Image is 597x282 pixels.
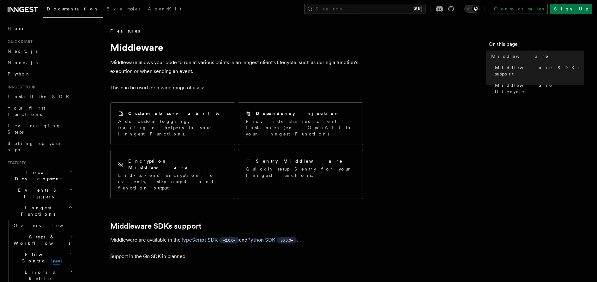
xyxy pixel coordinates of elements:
[110,83,363,92] p: This can be used for a wide range of uses:
[128,110,220,117] h2: Custom observability
[5,68,74,80] a: Python
[5,169,69,182] span: Local Development
[550,4,592,14] a: Sign Up
[5,57,74,68] a: Node.js
[128,158,227,171] h2: Encryption Middleware
[106,6,140,11] span: Examples
[238,102,363,145] a: Dependency InjectionProvide shared client instances (ex, OpenAI) to your Inngest Functions.
[11,234,70,246] span: Steps & Workflows
[223,238,235,243] span: v2.0.0+
[8,94,73,99] span: Install the SDK
[11,251,69,264] span: Flow Control
[5,205,68,217] span: Inngest Functions
[11,249,74,267] button: Flow Controlnew
[110,236,363,244] p: Middleware are available in the and .
[8,49,38,54] span: Next.js
[5,45,74,57] a: Next.js
[489,51,584,62] a: Middleware
[304,4,425,14] button: Search...⌘K
[5,39,33,44] span: Quick start
[8,71,31,76] span: Python
[8,60,38,65] span: Node.js
[464,5,479,13] button: Toggle dark mode
[110,222,202,231] a: Middleware SDKs support
[246,166,355,178] p: Quickly setup Sentry for your Inngest Functions.
[8,25,25,32] span: Home
[5,184,74,202] button: Events & Triggers
[495,82,584,95] span: Middleware lifecycle
[8,123,61,135] span: Leveraging Steps
[247,237,275,243] a: Python SDK
[5,160,26,165] span: Features
[5,23,74,34] a: Home
[110,42,363,53] h1: Middleware
[256,110,340,117] h2: Dependency Injection
[491,53,549,59] span: Middleware
[181,237,218,243] a: TypeScript SDK
[11,220,74,231] a: Overview
[5,120,74,138] a: Leveraging Steps
[110,102,235,145] a: Custom observabilityAdd custom logging, tracing or helpers to your Inngest Functions.
[5,102,74,120] a: Your first Functions
[148,6,181,11] span: AgentKit
[110,252,363,261] p: Support in the Go SDK in planned.
[490,4,548,14] a: Contact sales
[43,2,103,18] a: Documentation
[11,231,74,249] button: Steps & Workflows
[8,141,62,152] span: Setting up your app
[144,2,185,17] a: AgentKit
[5,187,69,200] span: Events & Triggers
[8,105,45,117] span: Your first Functions
[14,223,79,228] span: Overview
[413,6,422,12] kbd: ⌘K
[118,118,227,137] p: Add custom logging, tracing or helpers to your Inngest Functions.
[103,2,144,17] a: Examples
[11,269,69,282] span: Errors & Retries
[238,150,363,199] a: Sentry MiddlewareQuickly setup Sentry for your Inngest Functions.
[246,118,355,137] p: Provide shared client instances (ex, OpenAI) to your Inngest Functions.
[495,64,584,77] span: Middleware SDKs support
[256,158,343,164] h2: Sentry Middleware
[489,40,584,51] h4: On this page
[118,172,227,191] p: End-to-end encryption for events, step output, and function output.
[110,28,140,34] span: Features
[5,138,74,155] a: Setting up your app
[492,62,584,80] a: Middleware SDKs support
[51,258,62,265] span: new
[280,238,293,243] span: v0.3.0+
[492,80,584,97] a: Middleware lifecycle
[5,167,74,184] button: Local Development
[110,150,235,199] a: Encryption MiddlewareEnd-to-end encryption for events, step output, and function output.
[110,58,363,76] p: Middleware allows your code to run at various points in an Inngest client's lifecycle, such as du...
[47,6,99,11] span: Documentation
[5,202,74,220] button: Inngest Functions
[5,91,74,102] a: Install the SDK
[5,85,35,90] span: Inngest tour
